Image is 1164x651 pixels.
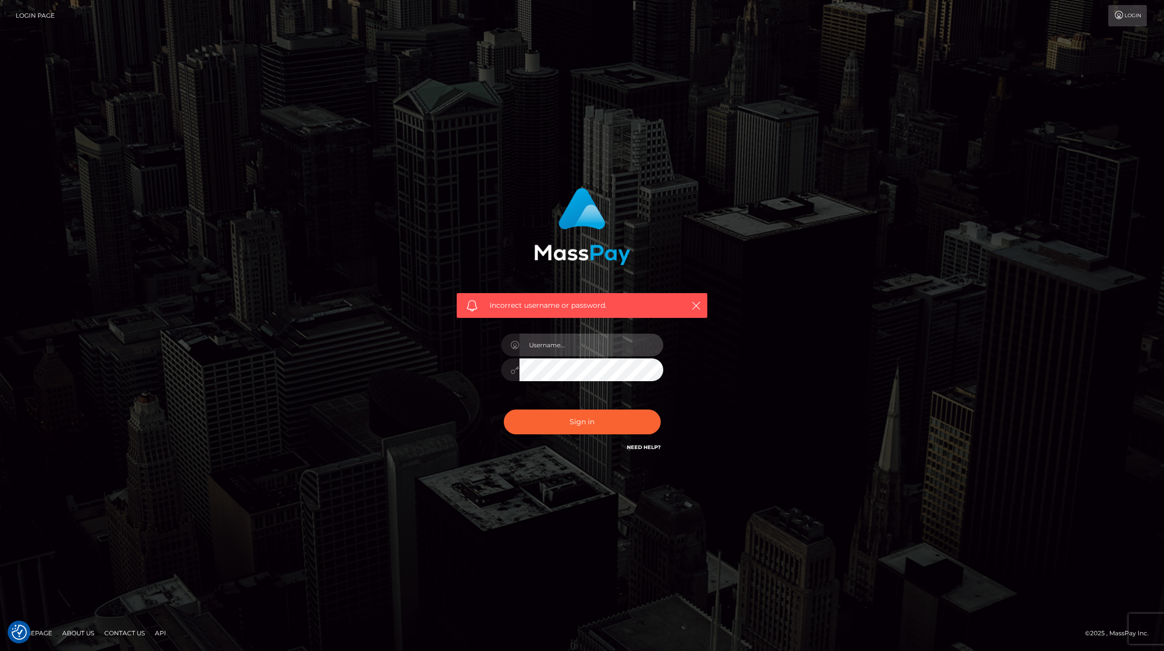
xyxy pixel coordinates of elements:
span: Incorrect username or password. [490,300,674,311]
button: Consent Preferences [12,625,27,640]
a: Login [1108,5,1147,26]
div: © 2025 , MassPay Inc. [1085,628,1156,639]
img: Revisit consent button [12,625,27,640]
a: About Us [58,625,98,641]
img: MassPay Login [534,188,630,265]
a: Homepage [11,625,56,641]
a: API [151,625,170,641]
a: Contact Us [100,625,149,641]
input: Username... [519,334,663,356]
a: Need Help? [627,444,661,451]
button: Sign in [504,410,661,434]
a: Login Page [16,5,55,26]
